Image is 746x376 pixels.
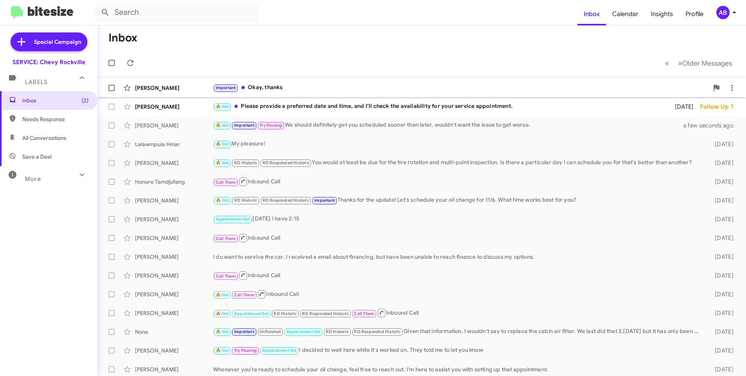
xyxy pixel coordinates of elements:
div: I decided to wait here while it's worked on. They told me to let you know [213,346,702,355]
div: [DATE] [702,197,740,204]
span: Inbox [22,97,89,104]
button: Previous [660,55,674,71]
div: [PERSON_NAME] [135,84,213,92]
div: [DATE] [702,215,740,223]
div: [DATE] [702,253,740,261]
div: [DATE] [702,365,740,373]
span: 🔥 Hot [216,123,229,128]
span: Appointment Set [286,329,321,334]
span: 🔥 Hot [216,141,229,147]
a: Profile [679,3,710,25]
span: RO Historic [326,329,349,334]
div: [PERSON_NAME] [135,290,213,298]
span: RO Historic [234,160,257,165]
div: [PERSON_NAME] [135,215,213,223]
input: Search [94,3,258,22]
div: [DATE] [702,234,740,242]
div: Please provide a preferred date and time, and I’ll check the availability for your service appoin... [213,102,665,111]
span: Call Them [234,292,254,297]
span: Unfinished [259,329,281,334]
div: a few seconds ago [693,122,740,129]
div: Given that information, I wouldn't say to replace the cabin air filter. We last did that 3.[DATE]... [213,327,702,336]
span: Older Messages [682,59,732,68]
div: Inbound Call [213,177,702,186]
div: Lalawmpuia Hmar [135,140,213,148]
div: [DATE] [702,309,740,317]
div: [DATE] [702,178,740,186]
span: » [678,58,682,68]
span: Important [234,329,254,334]
span: Try Pausing [259,123,282,128]
div: [PERSON_NAME] [135,309,213,317]
div: Inbound Call [213,233,702,243]
span: Appointment Set [234,311,268,316]
div: None [135,328,213,336]
a: Insights [645,3,679,25]
span: Call Them [216,236,236,241]
a: Inbox [577,3,606,25]
div: [PERSON_NAME] [135,234,213,242]
span: Special Campaign [34,38,81,46]
span: Needs Response [22,115,89,123]
div: You would at least be due for the tire rotation and multi-point inspection. Is there a particular... [213,158,702,167]
div: [PERSON_NAME] [135,103,213,111]
div: [DATE] [665,103,700,111]
div: Inbound Call [213,289,702,299]
span: RO Responded Historic [263,160,309,165]
div: [PERSON_NAME] [135,159,213,167]
div: AB [716,6,730,19]
span: RO Responded Historic [354,329,401,334]
div: [DATE] [702,328,740,336]
div: Honore Tamdjofang [135,178,213,186]
span: 🔥 Hot [216,311,229,316]
span: Call Them [216,180,236,185]
div: [DATE] I have 2:15 [213,215,702,224]
a: Special Campaign [11,32,87,51]
span: RO Responded Historic [302,311,349,316]
span: 🔥 Hot [216,160,229,165]
span: Important [216,85,236,90]
span: Try Pausing [234,348,257,353]
div: [DATE] [702,347,740,355]
span: 🔥 Hot [216,329,229,334]
span: Important [314,198,335,203]
div: [DATE] [702,290,740,298]
div: My pleasure! [213,140,702,149]
div: Follow Up ? [700,103,740,111]
div: [PERSON_NAME] [135,272,213,279]
div: [DATE] [702,272,740,279]
div: [PERSON_NAME] [135,122,213,129]
h1: Inbox [108,32,137,44]
nav: Page navigation example [661,55,737,71]
div: We should definitely get you scheduled sooner than later, wouldn't want the issue to get worse. [213,121,693,130]
span: 🔥 Hot [216,292,229,297]
div: SERVICE: Chevy Rockville [12,58,85,66]
div: I do want to service the car. I received a email about financing, but have been unable to reach f... [213,253,702,261]
button: Next [673,55,737,71]
span: 🔥 Hot [216,104,229,109]
span: More [25,175,41,183]
div: Thanks for the update! Let's schedule your oil change for 11/6. What time works best for you? [213,196,702,205]
span: « [665,58,669,68]
div: Whenever you’re ready to schedule your oil change, feel free to reach out. I'm here to assist you... [213,365,702,373]
div: [DATE] [702,140,740,148]
span: RO Historic [274,311,297,316]
div: [DATE] [702,159,740,167]
span: RO Responded Historic [263,198,309,203]
div: Inbound Call [213,308,702,318]
span: Important [234,123,254,128]
div: Inbound Call [213,270,702,280]
span: Appointment Set [216,217,250,222]
span: Appointment Set [262,348,297,353]
span: Save a Deal [22,153,52,161]
div: Okay, thanks [213,83,709,92]
span: Call Them [216,274,236,279]
span: 🔥 Hot [216,348,229,353]
a: Calendar [606,3,645,25]
div: [PERSON_NAME] [135,197,213,204]
span: (2) [82,97,89,104]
